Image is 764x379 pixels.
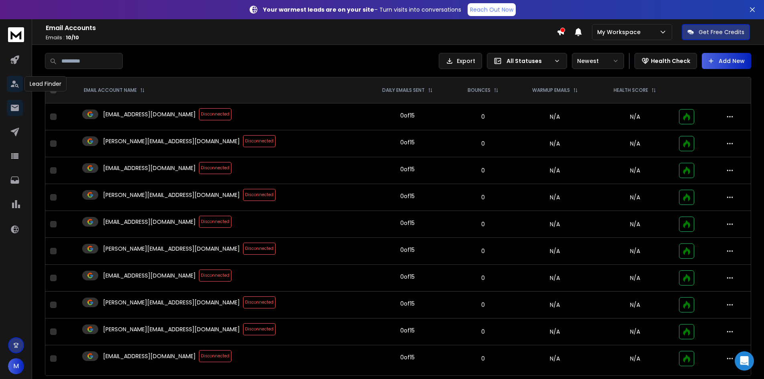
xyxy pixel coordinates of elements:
p: – Turn visits into conversations [263,6,461,14]
img: logo [8,27,24,42]
p: N/A [601,274,669,282]
div: 0 of 15 [400,165,415,173]
button: Export [439,53,482,69]
p: [EMAIL_ADDRESS][DOMAIN_NAME] [103,218,196,226]
p: WARMUP EMAILS [532,87,570,93]
p: All Statuses [507,57,551,65]
p: 0 [457,220,509,228]
button: M [8,358,24,374]
p: 0 [457,113,509,121]
p: HEALTH SCORE [614,87,648,93]
p: Emails : [46,34,557,41]
p: N/A [601,193,669,201]
td: N/A [514,103,596,130]
td: N/A [514,157,596,184]
div: 0 of 15 [400,353,415,361]
p: Get Free Credits [699,28,744,36]
strong: Your warmest leads are on your site [263,6,374,14]
div: 0 of 15 [400,111,415,120]
p: [PERSON_NAME][EMAIL_ADDRESS][DOMAIN_NAME] [103,298,240,306]
p: 0 [457,247,509,255]
button: Newest [572,53,624,69]
p: 0 [457,328,509,336]
p: Reach Out Now [470,6,513,14]
p: [PERSON_NAME][EMAIL_ADDRESS][DOMAIN_NAME] [103,245,240,253]
p: My Workspace [597,28,644,36]
p: [EMAIL_ADDRESS][DOMAIN_NAME] [103,110,196,118]
p: N/A [601,220,669,228]
h1: Email Accounts [46,23,557,33]
p: N/A [601,355,669,363]
div: Open Intercom Messenger [735,351,754,371]
p: Health Check [651,57,690,65]
p: 0 [457,274,509,282]
div: 0 of 15 [400,192,415,200]
p: [PERSON_NAME][EMAIL_ADDRESS][DOMAIN_NAME] [103,137,240,145]
span: Disconnected [199,270,231,282]
p: BOUNCES [468,87,490,93]
span: Disconnected [243,296,276,308]
td: N/A [514,184,596,211]
span: Disconnected [243,189,276,201]
td: N/A [514,130,596,157]
p: 0 [457,193,509,201]
span: Disconnected [243,323,276,335]
div: 0 of 15 [400,326,415,334]
p: N/A [601,328,669,336]
span: 10 / 10 [66,34,79,41]
p: DAILY EMAILS SENT [382,87,425,93]
div: 0 of 15 [400,300,415,308]
span: Disconnected [199,162,231,174]
p: 0 [457,166,509,174]
p: N/A [601,140,669,148]
p: [EMAIL_ADDRESS][DOMAIN_NAME] [103,352,196,360]
td: N/A [514,211,596,238]
td: N/A [514,238,596,265]
div: 0 of 15 [400,273,415,281]
a: Reach Out Now [468,3,516,16]
p: [PERSON_NAME][EMAIL_ADDRESS][DOMAIN_NAME] [103,325,240,333]
button: Health Check [634,53,697,69]
div: 0 of 15 [400,246,415,254]
p: 0 [457,140,509,148]
p: [EMAIL_ADDRESS][DOMAIN_NAME] [103,272,196,280]
span: Disconnected [243,243,276,255]
td: N/A [514,345,596,372]
p: [PERSON_NAME][EMAIL_ADDRESS][DOMAIN_NAME] [103,191,240,199]
td: N/A [514,265,596,292]
p: N/A [601,113,669,121]
div: EMAIL ACCOUNT NAME [84,87,145,93]
p: [EMAIL_ADDRESS][DOMAIN_NAME] [103,164,196,172]
p: N/A [601,166,669,174]
p: 0 [457,355,509,363]
button: Get Free Credits [682,24,750,40]
div: 0 of 15 [400,138,415,146]
p: N/A [601,247,669,255]
div: 0 of 15 [400,219,415,227]
span: Disconnected [199,216,231,228]
p: N/A [601,301,669,309]
p: 0 [457,301,509,309]
span: Disconnected [243,135,276,147]
span: Disconnected [199,350,231,362]
td: N/A [514,318,596,345]
div: Lead Finder [24,76,67,91]
td: N/A [514,292,596,318]
button: Add New [702,53,751,69]
span: Disconnected [199,108,231,120]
